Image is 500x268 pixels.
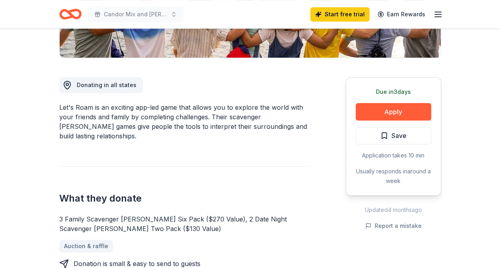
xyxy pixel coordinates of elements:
[373,7,430,21] a: Earn Rewards
[59,214,307,233] div: 3 Family Scavenger [PERSON_NAME] Six Pack ($270 Value), 2 Date Night Scavenger [PERSON_NAME] Two ...
[88,6,183,22] button: Candor Mix and [PERSON_NAME]
[59,103,307,141] div: Let's Roam is an exciting app-led game that allows you to explore the world with your friends and...
[356,103,431,120] button: Apply
[59,5,82,23] a: Home
[356,87,431,97] div: Due in 3 days
[59,192,307,205] h2: What they donate
[365,221,422,231] button: Report a mistake
[77,82,136,88] span: Donating in all states
[59,240,113,252] a: Auction & raffle
[356,127,431,144] button: Save
[346,205,441,215] div: Updated 4 months ago
[356,151,431,160] div: Application takes 10 min
[391,130,407,141] span: Save
[104,10,167,19] span: Candor Mix and [PERSON_NAME]
[356,167,431,186] div: Usually responds in around a week
[310,7,370,21] a: Start free trial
